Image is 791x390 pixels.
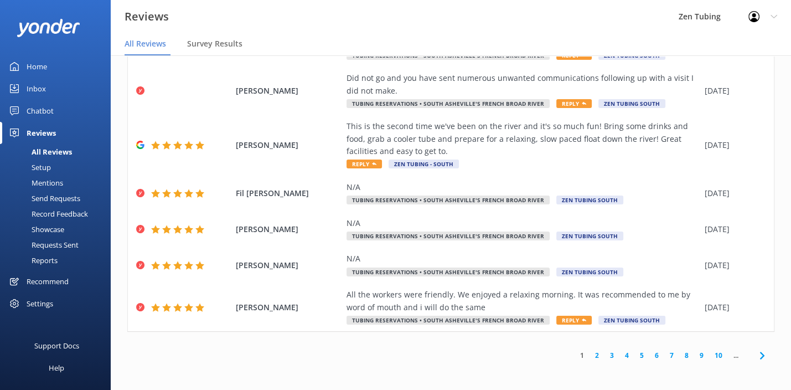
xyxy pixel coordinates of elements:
div: Help [49,357,64,379]
div: [DATE] [705,187,760,199]
a: 4 [619,350,634,361]
a: 1 [575,350,590,361]
div: All Reviews [7,144,72,160]
div: Showcase [7,222,64,237]
span: [PERSON_NAME] [236,139,341,151]
a: Mentions [7,175,111,191]
span: Tubing Reservations • South Asheville's French Broad River [347,316,550,325]
a: 6 [649,350,664,361]
span: Zen Tubing - South [389,160,459,168]
div: All the workers were friendly. We enjoyed a relaxing morning. It was recommended to me by word of... [347,289,699,314]
span: Zen Tubing South [556,232,623,240]
div: Settings [27,292,53,315]
a: Record Feedback [7,206,111,222]
a: All Reviews [7,144,111,160]
span: Survey Results [187,38,242,49]
div: Recommend [27,270,69,292]
a: Reports [7,253,111,268]
a: Setup [7,160,111,175]
a: 10 [709,350,728,361]
span: Zen Tubing South [556,268,623,276]
span: [PERSON_NAME] [236,301,341,314]
span: Tubing Reservations • South Asheville's French Broad River [347,196,550,204]
span: All Reviews [125,38,166,49]
a: 9 [694,350,709,361]
a: 5 [634,350,649,361]
div: [DATE] [705,301,760,314]
div: Chatbot [27,100,54,122]
div: N/A [347,253,699,265]
span: Reply [556,99,592,108]
div: [DATE] [705,259,760,271]
div: Support Docs [34,335,79,357]
div: Reports [7,253,58,268]
a: Send Requests [7,191,111,206]
span: Tubing Reservations • South Asheville's French Broad River [347,232,550,240]
div: Send Requests [7,191,80,206]
a: 2 [590,350,604,361]
div: This is the second time we've been on the river and it's so much fun! Bring some drinks and food,... [347,120,699,157]
span: [PERSON_NAME] [236,223,341,235]
a: 7 [664,350,679,361]
span: Reply [556,316,592,325]
div: Inbox [27,78,46,100]
div: Requests Sent [7,237,79,253]
div: Home [27,55,47,78]
span: Tubing Reservations • South Asheville's French Broad River [347,99,550,108]
div: [DATE] [705,85,760,97]
img: yonder-white-logo.png [17,19,80,37]
div: Reviews [27,122,56,144]
span: Reply [347,160,382,168]
span: [PERSON_NAME] [236,259,341,271]
a: 3 [604,350,619,361]
a: Requests Sent [7,237,111,253]
span: Zen Tubing South [598,316,665,325]
div: N/A [347,181,699,193]
span: ... [728,350,744,361]
span: [PERSON_NAME] [236,85,341,97]
span: Zen Tubing South [598,99,665,108]
div: Setup [7,160,51,175]
span: Fil [PERSON_NAME] [236,187,341,199]
span: Tubing Reservations • South Asheville's French Broad River [347,268,550,276]
span: Zen Tubing South [556,196,623,204]
div: N/A [347,217,699,229]
div: [DATE] [705,139,760,151]
div: Record Feedback [7,206,88,222]
a: Showcase [7,222,111,237]
a: 8 [679,350,694,361]
div: Mentions [7,175,63,191]
div: Did not go and you have sent numerous unwanted communications following up with a visit I did not... [347,72,699,97]
h3: Reviews [125,8,169,25]
div: [DATE] [705,223,760,235]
